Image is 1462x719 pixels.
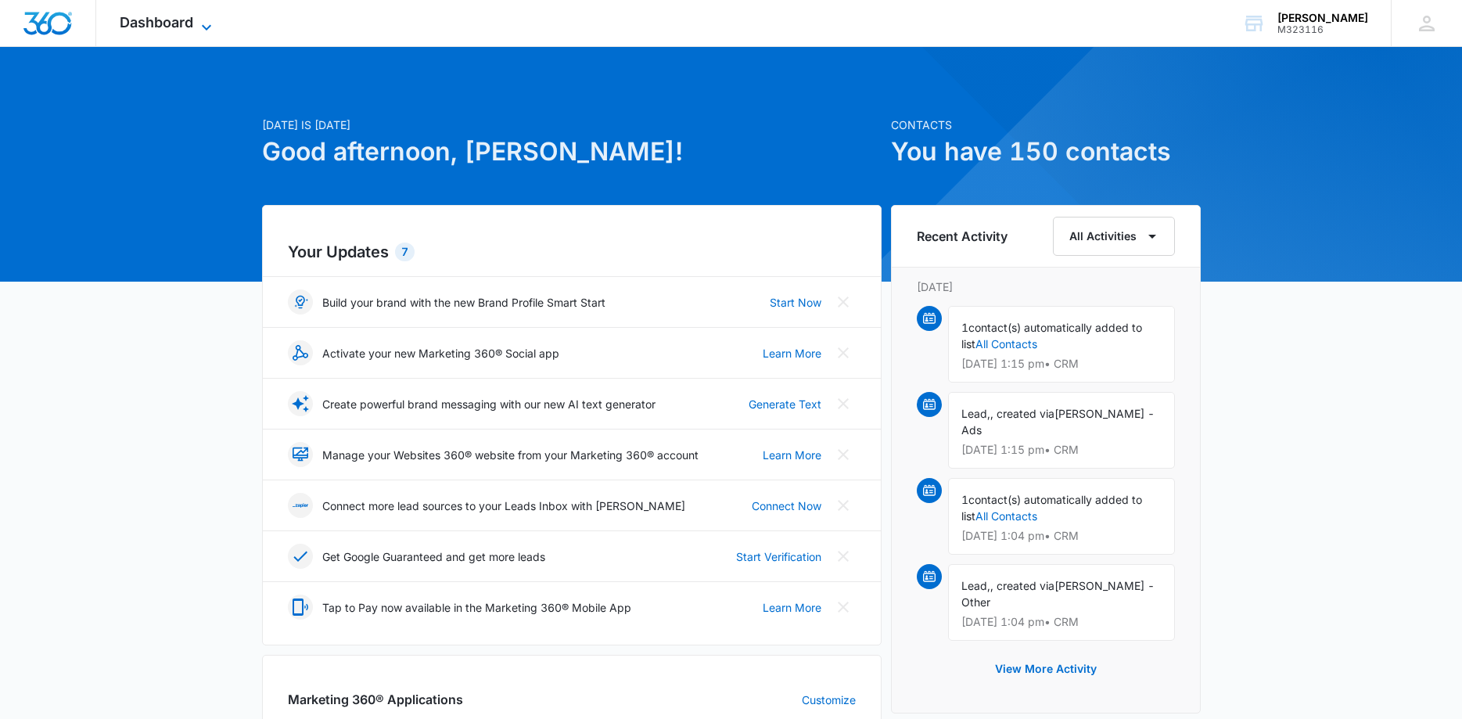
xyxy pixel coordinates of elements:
[1277,24,1368,35] div: account id
[322,396,656,412] p: Create powerful brand messaging with our new AI text generator
[322,599,631,616] p: Tap to Pay now available in the Marketing 360® Mobile App
[262,117,882,133] p: [DATE] is [DATE]
[961,321,1142,351] span: contact(s) automatically added to list
[990,407,1054,420] span: , created via
[891,133,1201,171] h1: You have 150 contacts
[736,548,821,565] a: Start Verification
[752,498,821,514] a: Connect Now
[749,396,821,412] a: Generate Text
[763,345,821,361] a: Learn More
[891,117,1201,133] p: Contacts
[770,294,821,311] a: Start Now
[322,345,559,361] p: Activate your new Marketing 360® Social app
[961,579,990,592] span: Lead,
[990,579,1054,592] span: , created via
[831,289,856,315] button: Close
[322,548,545,565] p: Get Google Guaranteed and get more leads
[262,133,882,171] h1: Good afternoon, [PERSON_NAME]!
[288,690,463,709] h2: Marketing 360® Applications
[831,391,856,416] button: Close
[831,340,856,365] button: Close
[395,243,415,261] div: 7
[1053,217,1175,256] button: All Activities
[288,240,856,264] h2: Your Updates
[322,498,685,514] p: Connect more lead sources to your Leads Inbox with [PERSON_NAME]
[831,493,856,518] button: Close
[802,692,856,708] a: Customize
[961,493,968,506] span: 1
[763,447,821,463] a: Learn More
[975,337,1037,351] a: All Contacts
[961,358,1162,369] p: [DATE] 1:15 pm • CRM
[831,544,856,569] button: Close
[831,442,856,467] button: Close
[961,407,990,420] span: Lead,
[961,530,1162,541] p: [DATE] 1:04 pm • CRM
[322,447,699,463] p: Manage your Websites 360® website from your Marketing 360® account
[763,599,821,616] a: Learn More
[961,579,1155,609] span: [PERSON_NAME] - Other
[831,595,856,620] button: Close
[1277,12,1368,24] div: account name
[975,509,1037,523] a: All Contacts
[961,321,968,334] span: 1
[322,294,605,311] p: Build your brand with the new Brand Profile Smart Start
[917,279,1175,295] p: [DATE]
[961,444,1162,455] p: [DATE] 1:15 pm • CRM
[961,493,1142,523] span: contact(s) automatically added to list
[917,227,1008,246] h6: Recent Activity
[961,407,1155,437] span: [PERSON_NAME] - Ads
[979,650,1112,688] button: View More Activity
[961,617,1162,627] p: [DATE] 1:04 pm • CRM
[120,14,193,31] span: Dashboard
